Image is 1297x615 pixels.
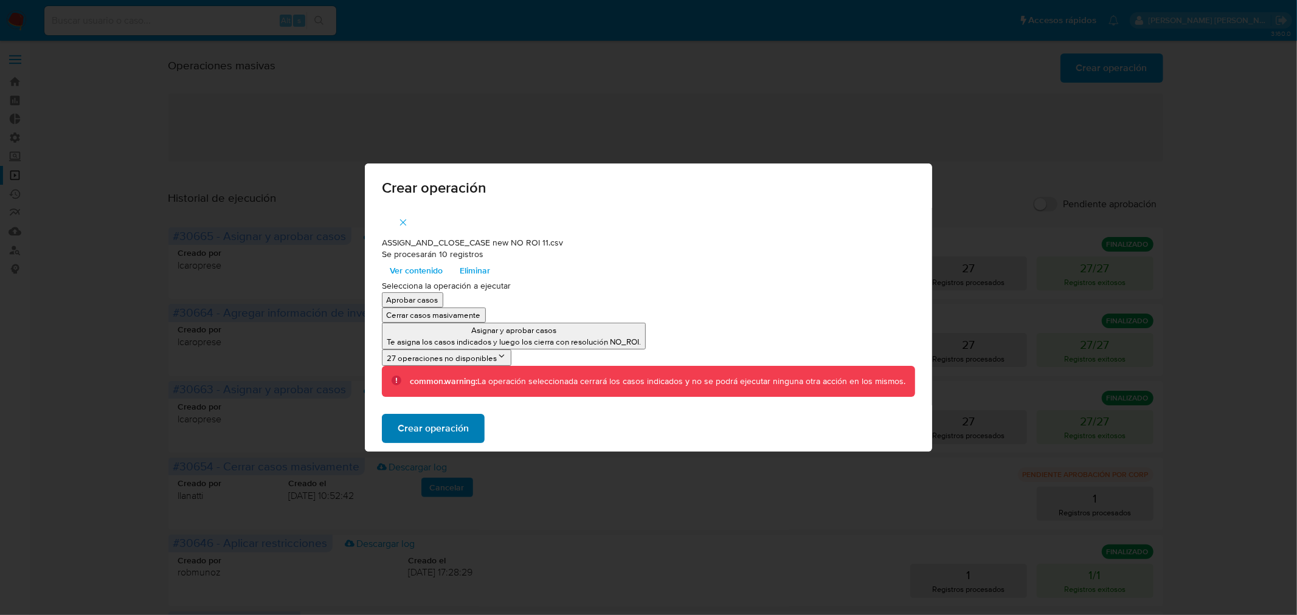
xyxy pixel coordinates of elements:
p: Selecciona la operación a ejecutar [382,280,915,292]
p: Asignar y aprobar casos [387,325,641,336]
div: La operación seleccionada cerrará los casos indicados y no se podrá ejecutar ninguna otra acción ... [410,376,905,388]
button: Crear operación [382,414,485,443]
button: Asignar y aprobar casosTe asigna los casos indicados y luego los cierra con resolución NO_ROI. [382,323,646,349]
button: Ver contenido [382,261,452,280]
button: 27 operaciones no disponibles [382,349,511,366]
button: Eliminar [452,261,499,280]
p: Aprobar casos [387,294,438,306]
p: Se procesarán 10 registros [382,249,915,261]
span: Ver contenido [390,262,443,279]
p: ASSIGN_AND_CLOSE_CASE new NO ROI 11.csv [382,237,915,249]
button: Cerrar casos masivamente [382,307,486,323]
span: Crear operación [382,180,915,195]
button: Aprobar casos [382,292,443,307]
b: common.warning: [410,375,477,387]
span: Eliminar [460,262,491,279]
p: Cerrar casos masivamente [387,309,481,321]
p: Te asigna los casos indicados y luego los cierra con resolución NO_ROI. [387,336,641,348]
span: Crear operación [398,415,469,442]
